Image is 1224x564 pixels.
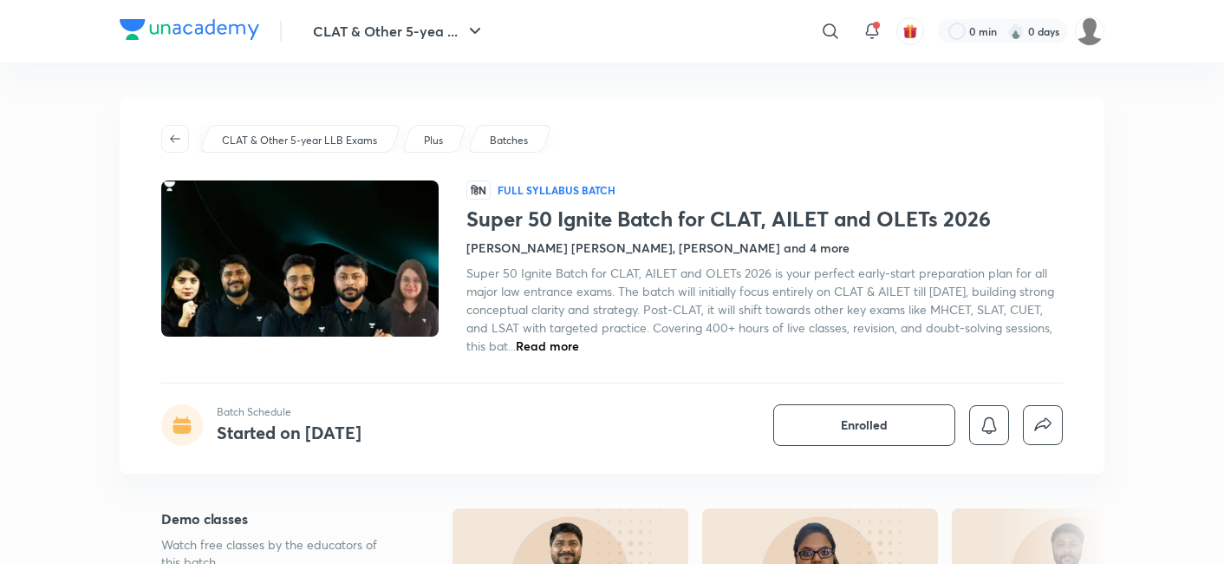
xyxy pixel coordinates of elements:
a: CLAT & Other 5-year LLB Exams [219,133,381,148]
button: avatar [896,17,924,45]
a: Company Logo [120,19,259,44]
p: Full Syllabus Batch [498,183,615,197]
p: Batch Schedule [217,404,361,420]
img: Company Logo [120,19,259,40]
h1: Super 50 Ignite Batch for CLAT, AILET and OLETs 2026 [466,207,1063,232]
a: Plus [421,133,446,148]
img: Basudha [1075,16,1104,46]
a: Batches [487,133,531,148]
button: Enrolled [773,404,955,446]
img: Thumbnail [159,179,441,338]
span: Super 50 Ignite Batch for CLAT, AILET and OLETs 2026 is your perfect early-start preparation plan... [466,265,1054,354]
h4: Started on [DATE] [217,421,361,444]
p: CLAT & Other 5-year LLB Exams [222,133,377,148]
span: Read more [516,338,579,354]
span: हिN [466,180,491,200]
img: avatar [902,23,918,39]
p: Batches [490,133,528,148]
p: Plus [424,133,443,148]
h4: [PERSON_NAME] [PERSON_NAME], [PERSON_NAME] and 4 more [466,239,850,257]
h5: Demo classes [161,508,397,529]
img: streak [1007,23,1025,40]
span: Enrolled [841,416,888,434]
button: CLAT & Other 5-yea ... [303,14,496,49]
